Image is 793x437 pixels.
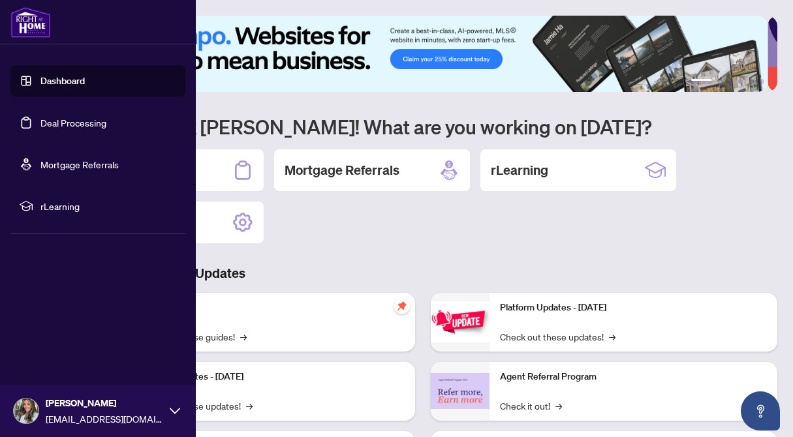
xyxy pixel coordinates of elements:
[285,161,399,179] h2: Mortgage Referrals
[500,399,562,413] a: Check it out!→
[240,329,247,344] span: →
[738,79,743,84] button: 4
[500,329,615,344] a: Check out these updates!→
[14,399,39,423] img: Profile Icon
[10,7,51,38] img: logo
[68,114,777,139] h1: Welcome back [PERSON_NAME]! What are you working on [DATE]?
[500,370,768,384] p: Agent Referral Program
[40,117,106,128] a: Deal Processing
[246,399,253,413] span: →
[728,79,733,84] button: 3
[137,370,405,384] p: Platform Updates - [DATE]
[717,79,723,84] button: 2
[137,301,405,315] p: Self-Help
[741,391,780,430] button: Open asap
[431,301,490,342] img: Platform Updates - June 23, 2025
[491,161,548,179] h2: rLearning
[555,399,562,413] span: →
[431,373,490,409] img: Agent Referral Program
[759,79,764,84] button: 6
[500,301,768,315] p: Platform Updates - [DATE]
[40,75,85,87] a: Dashboard
[46,412,163,426] span: [EMAIL_ADDRESS][DOMAIN_NAME]
[40,158,119,170] a: Mortgage Referrals
[749,79,754,84] button: 5
[609,329,615,344] span: →
[46,396,163,410] span: [PERSON_NAME]
[68,16,768,92] img: Slide 0
[68,264,777,282] h3: Brokerage & Industry Updates
[40,199,176,213] span: rLearning
[394,298,410,314] span: pushpin
[691,79,712,84] button: 1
